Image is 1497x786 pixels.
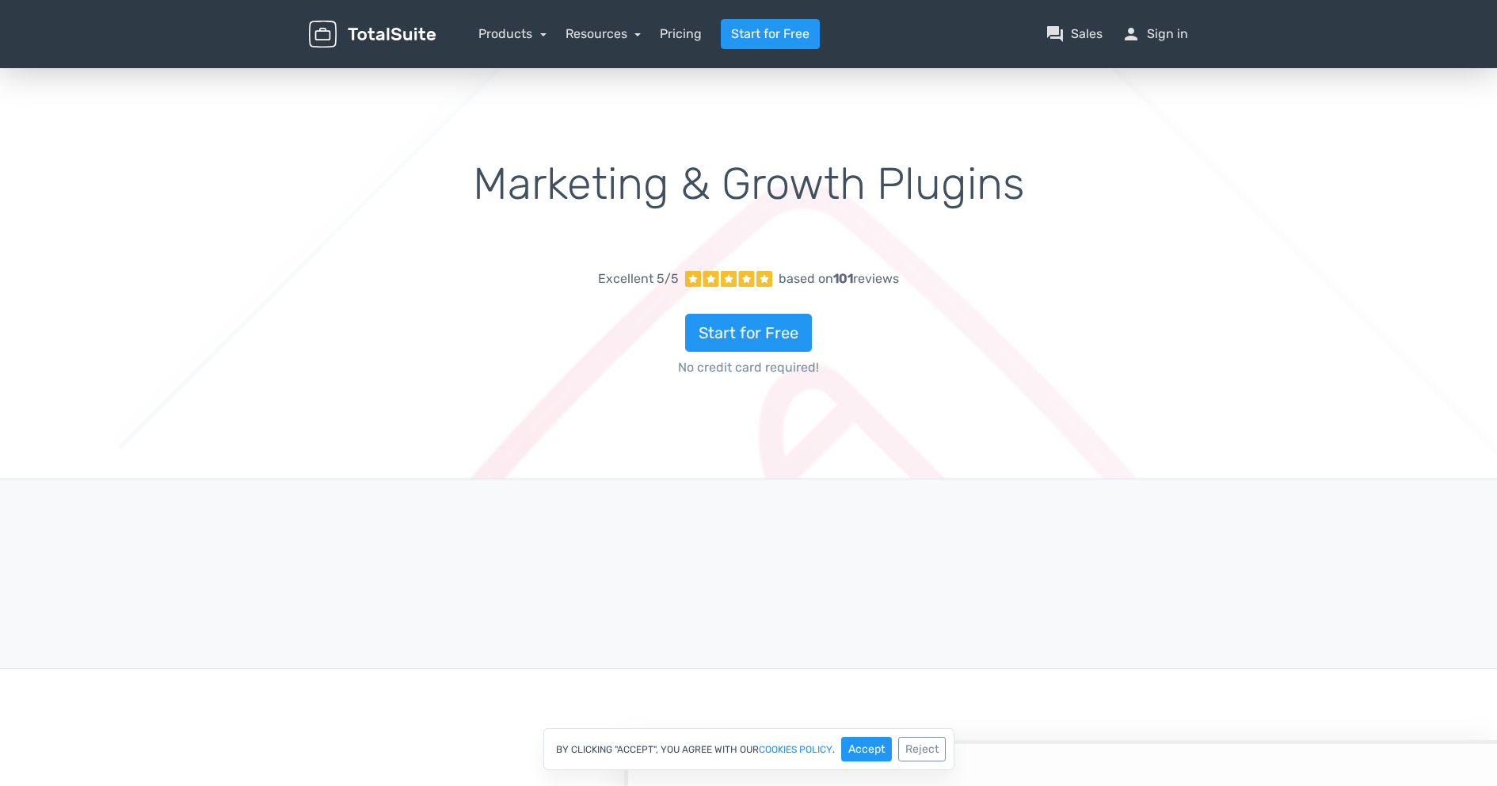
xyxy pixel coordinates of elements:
a: personSign in [1122,25,1188,44]
button: Accept [841,737,892,761]
span: No credit card required! [460,358,1038,377]
a: Resources [566,26,642,41]
a: Excellent 5/5 based on101reviews [460,263,1038,295]
span: Excellent 5/5 [598,269,679,288]
a: Start for Free [721,19,820,49]
a: Products [478,26,547,41]
div: based on reviews [779,269,899,288]
span: question_answer [1046,25,1065,44]
a: Pricing [660,25,702,44]
span: person [1122,25,1141,44]
h1: Marketing & Growth Plugins [460,160,1038,209]
a: Start for Free [685,314,812,352]
strong: 101 [833,271,853,286]
a: cookies policy [759,745,832,754]
a: question_answerSales [1046,25,1103,44]
img: TotalSuite for WordPress [309,21,436,48]
div: By clicking "Accept", you agree with our . [543,728,954,770]
button: Reject [898,737,946,761]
